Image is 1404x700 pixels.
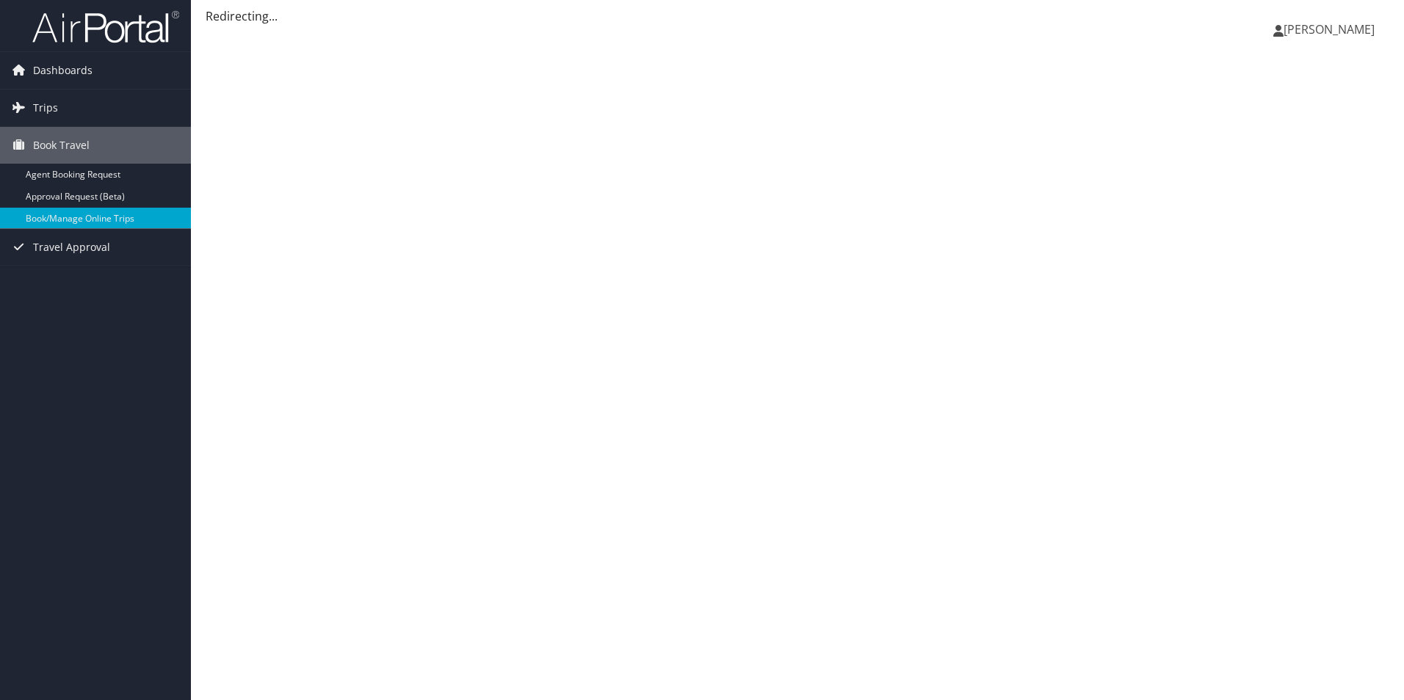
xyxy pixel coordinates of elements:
[33,90,58,126] span: Trips
[33,229,110,266] span: Travel Approval
[33,52,93,89] span: Dashboards
[206,7,1389,25] div: Redirecting...
[33,127,90,164] span: Book Travel
[32,10,179,44] img: airportal-logo.png
[1284,21,1375,37] span: [PERSON_NAME]
[1273,7,1389,51] a: [PERSON_NAME]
